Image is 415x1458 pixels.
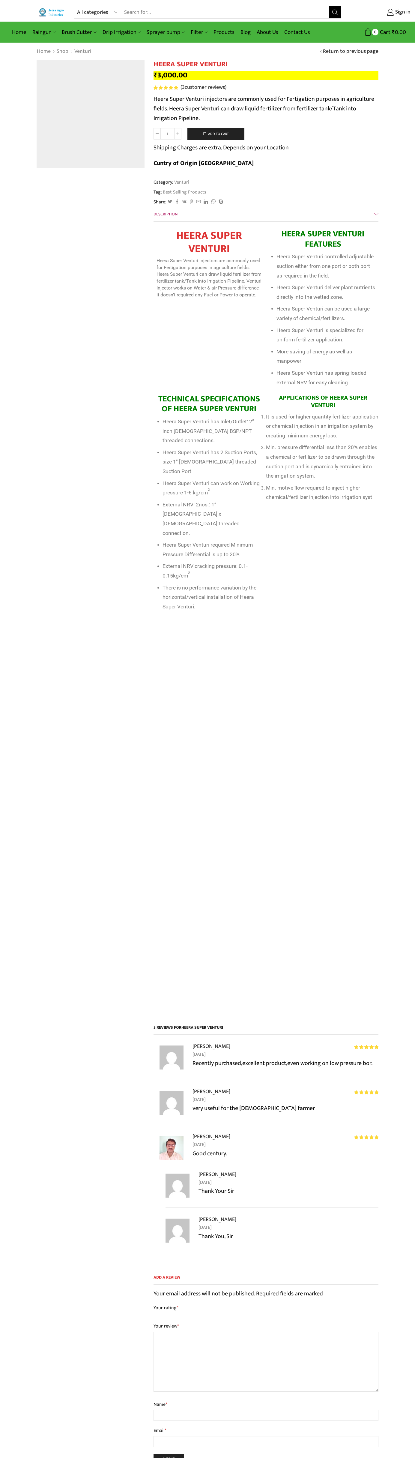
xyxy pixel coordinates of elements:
[188,25,210,39] a: Filter
[378,28,390,36] span: Cart
[354,1135,378,1139] div: Rated 5 out of 5
[193,1103,378,1113] p: very useful for the [DEMOGRAPHIC_DATA] farmer
[282,227,364,251] span: HEERA SUPER VENTURI FEATURES
[154,85,178,90] div: Rated 5.00 out of 5
[154,69,157,81] span: ₹
[182,83,185,92] span: 3
[354,1090,378,1094] span: Rated out of 5
[154,85,179,90] span: 3
[193,1141,378,1149] time: [DATE]
[154,1427,378,1435] label: Email
[193,1096,378,1104] time: [DATE]
[144,25,187,39] a: Sprayer pump
[154,94,378,123] p: Heera Super Venturi injectors are commonly used for Fertigation purposes in agriculture fields. H...
[163,563,248,579] span: External NRV cracking pressure: 0.1-0.15kg/cm
[347,27,406,38] a: 0 Cart ₹0.00
[281,25,313,39] a: Contact Us
[276,349,352,364] span: More saving of energy as well as manpower
[37,48,51,55] a: Home
[9,25,29,39] a: Home
[181,84,226,91] a: (3customer reviews)
[154,179,189,186] span: Category:
[193,1042,230,1051] strong: [PERSON_NAME]
[100,25,144,39] a: Drip Irrigation
[181,1024,223,1031] span: HEERA SUPER VENTURI
[154,85,178,90] span: Rated out of 5 based on customer ratings
[154,211,178,217] span: Description
[394,8,411,16] span: Sign in
[208,487,210,492] sup: 2
[350,7,411,18] a: Sign in
[154,1304,378,1311] label: Your rating
[193,1149,378,1158] p: Good century.
[329,6,341,18] button: Search button
[266,414,378,439] span: It is used for higher quantity fertilizer application or chemical injection in an irrigation syst...
[372,29,378,35] span: 0
[163,502,240,536] span: External NRV: 2nos.: 1” [DEMOGRAPHIC_DATA] x [DEMOGRAPHIC_DATA] threaded connection.
[154,1322,378,1330] label: Your review
[276,253,374,278] span: Heera Super Venturi controlled adjustable suction either from one port or both port as required i...
[193,1087,230,1096] strong: [PERSON_NAME]
[154,1288,323,1299] span: Your email address will not be published. Required fields are marked
[37,48,91,55] nav: Breadcrumb
[154,69,187,81] bdi: 3,000.00
[354,1045,378,1049] div: Rated 5 out of 5
[154,207,378,221] a: Description
[29,25,59,39] a: Raingun
[193,1051,378,1058] time: [DATE]
[354,1045,378,1049] span: Rated out of 5
[199,1224,378,1231] time: [DATE]
[154,143,289,152] p: Shipping Charges are extra, Depends on your Location
[276,370,366,385] span: Heera Super Venturi has spring-loaded external NRV for easy cleaning.
[163,542,253,557] span: Heera Super Venturi required Minimum Pressure Differential is up to 20%
[199,1231,378,1241] p: Thank You, Sir
[254,25,281,39] a: About Us
[163,449,257,474] span: Heera Super Venturi has 2 Suction Ports, size 1″ [DEMOGRAPHIC_DATA] threaded Suction Port
[154,199,166,205] span: Share:
[154,189,378,196] span: Tag:
[199,1215,236,1224] strong: [PERSON_NAME]
[158,392,260,416] span: TECHNICAL SPECIFICATIONS OF HEERA SUPER VENTURI
[187,128,244,140] button: Add to cart
[154,1024,378,1035] h2: 3 reviews for
[266,444,377,479] span: Min. pressure diﬀerential less than 20% enables a chemical or fertilizer to be drawn through the ...
[392,28,406,37] bdi: 0.00
[199,1179,378,1186] time: [DATE]
[161,128,174,139] input: Product quantity
[56,48,69,55] a: Shop
[392,28,395,37] span: ₹
[154,1401,378,1408] label: Name
[323,48,378,55] a: Return to previous page
[279,393,367,410] span: APPLICATIONS OF HEERA SUPER VENTURI
[162,189,206,196] a: Best Selling Products
[74,48,91,55] a: Venturi
[163,585,256,610] span: There is no performance variation by the horizontal/vertical installation of Heera Super Venturi.
[163,418,254,443] span: Heera Super Venturi has Inlet/Outlet: 2” inch [DEMOGRAPHIC_DATA] BSP/NPT threaded connections.
[173,178,189,186] a: Venturi
[37,60,145,168] img: Heera Super Venturi
[210,25,237,39] a: Products
[276,327,363,343] span: Heera Super Venturi is specialized for uniform fertilizer application.
[154,158,254,168] b: Cuntry of Origin [GEOGRAPHIC_DATA]
[237,25,254,39] a: Blog
[354,1135,378,1139] span: Rated out of 5
[121,6,329,18] input: Search for...
[193,1058,378,1068] p: Recently purchased,excellent product,even working on low pressure bor.
[199,1170,236,1179] strong: [PERSON_NAME]
[59,25,99,39] a: Brush Cutter
[266,485,372,500] span: Min. motive ﬂow required to inject higher chemical/fertilizer injection into irrigation syst
[157,257,261,298] p: Heera Super Venturi injectors are commonly used for Fertigation purposes in agriculture fields. H...
[154,1274,378,1285] span: Add a review
[163,480,260,496] span: Heera Super Venturi can work on Working pressure 1-6 kg/cm
[188,571,190,575] sup: 2
[276,284,375,300] span: Heera Super Venturi deliver plant nutrients directly into the wetted zone.
[276,306,370,321] span: Heera Super Venturi can be used a large variety of chemical/fertilizers.
[176,226,242,257] strong: HEERA SUPER VENTURI
[193,1132,230,1141] strong: [PERSON_NAME]
[354,1090,378,1094] div: Rated 5 out of 5
[199,1186,378,1196] p: Thank Your Sir
[154,60,378,69] h1: HEERA SUPER VENTURI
